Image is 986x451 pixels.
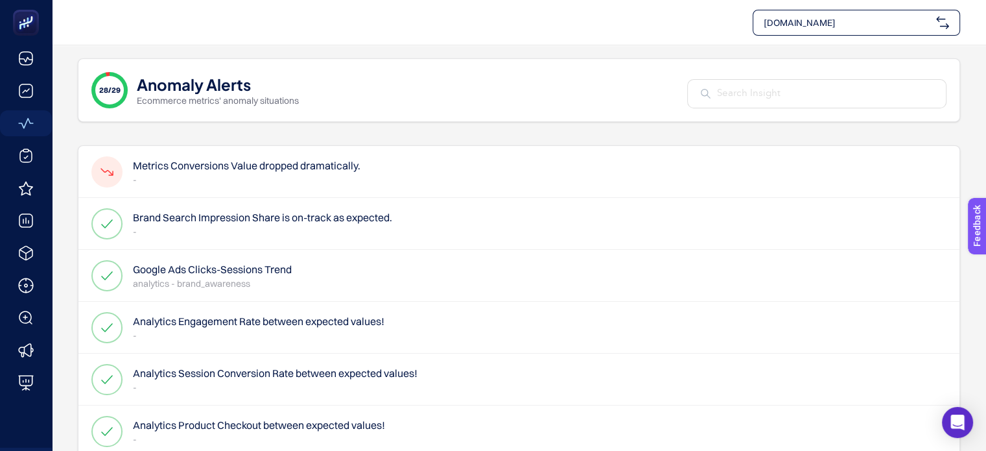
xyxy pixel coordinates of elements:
p: - [133,225,392,238]
h4: Brand Search Impression Share is on-track as expected. [133,210,392,225]
p: - [133,329,384,342]
h1: Anomaly Alerts [137,73,251,94]
span: [DOMAIN_NAME] [764,16,931,29]
span: 28/29 [99,85,121,95]
p: Ecommerce metrics' anomaly situations [137,94,299,107]
img: Search Insight [701,89,710,99]
h4: Analytics Product Checkout between expected values! [133,417,385,433]
p: - [133,433,385,446]
div: Open Intercom Messenger [942,407,973,438]
img: svg%3e [936,16,949,29]
span: Feedback [8,4,49,14]
p: - [133,173,360,186]
p: analytics - brand_awareness [133,277,292,290]
h4: Analytics Engagement Rate between expected values! [133,313,384,329]
h4: Metrics Conversions Value dropped dramatically. [133,158,360,173]
h4: Google Ads Clicks-Sessions Trend [133,262,292,277]
p: - [133,381,417,394]
h4: Analytics Session Conversion Rate between expected values! [133,365,417,381]
input: Search Insight [717,86,933,101]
